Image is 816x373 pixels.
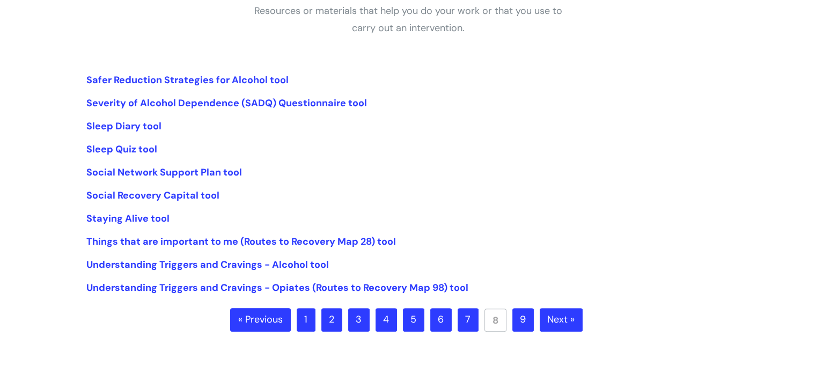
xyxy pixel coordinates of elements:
a: 4 [376,308,397,332]
a: 1 [297,308,315,332]
a: Social Network Support Plan tool [86,166,242,179]
a: Things that are important to me (Routes to Recovery Map 28) tool [86,235,396,248]
p: Resources or materials that help you do your work or that you use to carry out an intervention. [247,2,569,37]
a: 5 [403,308,424,332]
a: Safer Reduction Strategies for Alcohol tool [86,74,289,86]
a: Understanding Triggers and Cravings - Opiates (Routes to Recovery Map 98) tool [86,281,468,294]
a: 3 [348,308,370,332]
a: Sleep Quiz tool [86,143,157,156]
a: 9 [512,308,534,332]
a: Social Recovery Capital tool [86,189,219,202]
a: Next » [540,308,583,332]
a: 6 [430,308,452,332]
a: « Previous [230,308,291,332]
a: 8 [484,309,506,332]
a: 7 [458,308,479,332]
a: Severity of Alcohol Dependence (SADQ) Questionnaire tool [86,97,367,109]
a: Staying Alive tool [86,212,170,225]
a: Sleep Diary tool [86,120,161,133]
a: Understanding Triggers and Cravings - Alcohol tool [86,258,329,271]
a: 2 [321,308,342,332]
